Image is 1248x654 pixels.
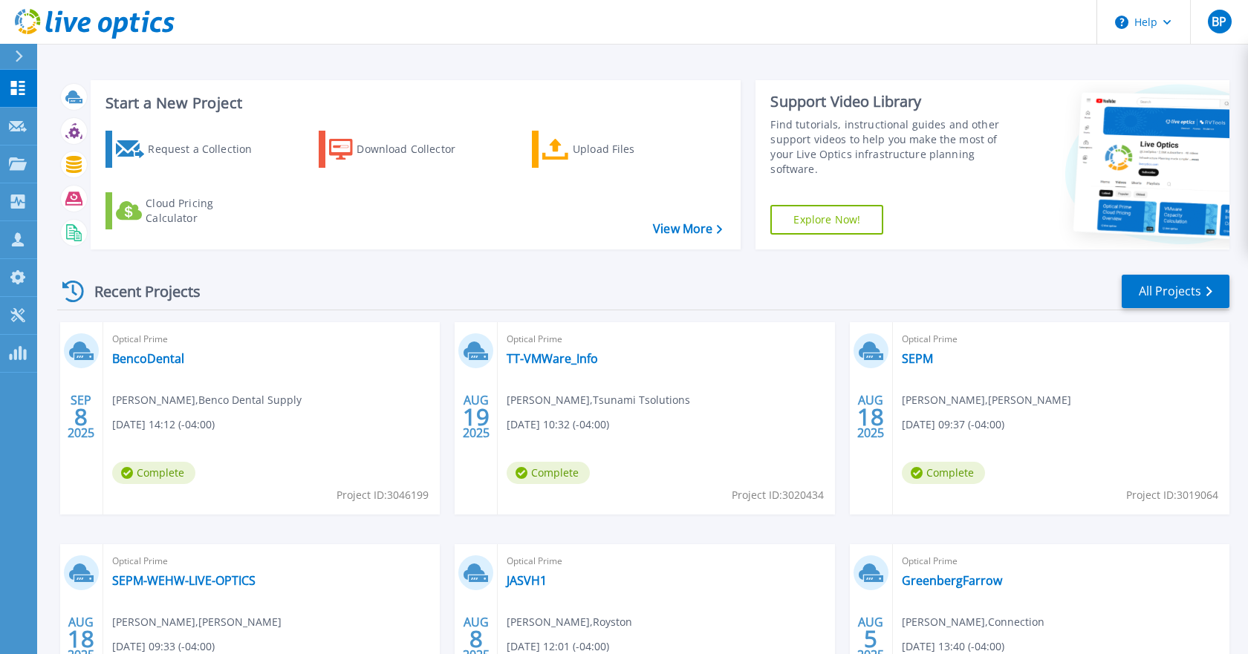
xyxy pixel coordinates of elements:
[105,192,271,229] a: Cloud Pricing Calculator
[507,553,825,569] span: Optical Prime
[148,134,267,164] div: Request a Collection
[112,416,215,433] span: [DATE] 14:12 (-04:00)
[469,632,483,645] span: 8
[864,632,877,645] span: 5
[1212,16,1226,27] span: BP
[507,416,609,433] span: [DATE] 10:32 (-04:00)
[68,632,94,645] span: 18
[532,131,698,168] a: Upload Files
[507,351,598,366] a: TT-VMWare_Info
[902,614,1044,630] span: [PERSON_NAME] , Connection
[507,573,547,588] a: JASVH1
[732,487,824,503] span: Project ID: 3020434
[902,392,1071,408] span: [PERSON_NAME] , [PERSON_NAME]
[105,131,271,168] a: Request a Collection
[857,390,885,444] div: AUG 2025
[653,222,722,236] a: View More
[770,92,1010,111] div: Support Video Library
[112,573,256,588] a: SEPM-WEHW-LIVE-OPTICS
[902,462,985,484] span: Complete
[770,117,1010,177] div: Find tutorials, instructional guides and other support videos to help you make the most of your L...
[902,331,1221,347] span: Optical Prime
[1122,275,1229,308] a: All Projects
[112,553,431,569] span: Optical Prime
[112,331,431,347] span: Optical Prime
[146,196,264,226] div: Cloud Pricing Calculator
[357,134,475,164] div: Download Collector
[507,392,690,408] span: [PERSON_NAME] , Tsunami Tsolutions
[74,411,88,423] span: 8
[857,411,884,423] span: 18
[57,273,221,310] div: Recent Projects
[573,134,692,164] div: Upload Files
[319,131,484,168] a: Download Collector
[67,390,95,444] div: SEP 2025
[902,573,1002,588] a: GreenbergFarrow
[507,614,632,630] span: [PERSON_NAME] , Royston
[105,95,722,111] h3: Start a New Project
[337,487,429,503] span: Project ID: 3046199
[462,390,490,444] div: AUG 2025
[112,614,282,630] span: [PERSON_NAME] , [PERSON_NAME]
[112,351,184,366] a: BencoDental
[770,205,883,235] a: Explore Now!
[902,553,1221,569] span: Optical Prime
[1126,487,1218,503] span: Project ID: 3019064
[463,411,490,423] span: 19
[112,392,302,408] span: [PERSON_NAME] , Benco Dental Supply
[507,331,825,347] span: Optical Prime
[507,462,590,484] span: Complete
[902,416,1004,433] span: [DATE] 09:37 (-04:00)
[902,351,933,366] a: SEPM
[112,462,195,484] span: Complete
